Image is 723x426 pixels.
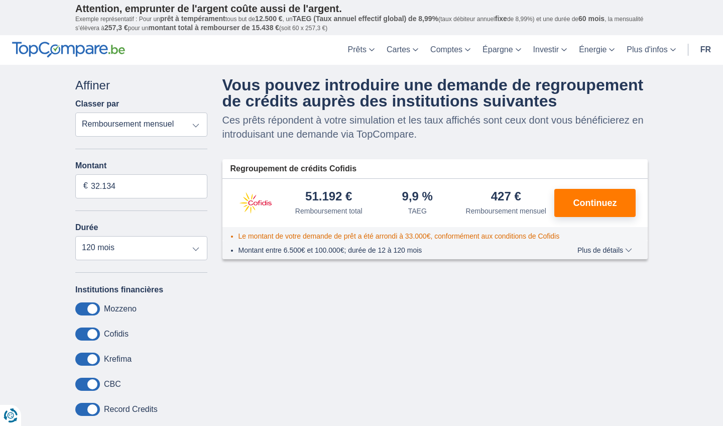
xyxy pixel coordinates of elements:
p: Exemple représentatif : Pour un tous but de , un (taux débiteur annuel de 8,99%) et une durée de ... [75,15,648,33]
p: Ces prêts répondent à votre simulation et les taux affichés sont ceux dont vous bénéficierez en i... [222,113,648,141]
label: Classer par [75,99,119,109]
span: prêt à tempérament [160,15,225,23]
a: Énergie [573,35,621,65]
div: 9,9 % [402,190,433,204]
label: Cofidis [104,330,129,339]
label: Mozzeno [104,304,137,313]
li: Le montant de votre demande de prêt a été arrondi à 33.000€, conformément aux conditions de Cofidis [238,231,560,241]
span: 257,3 € [104,24,128,32]
span: 12.500 € [255,15,283,23]
span: 60 mois [578,15,605,23]
li: Montant entre 6.500€ et 100.000€; durée de 12 à 120 mois [238,245,548,255]
img: TopCompare [12,42,125,58]
span: Continuez [573,198,617,207]
div: Remboursement total [295,206,363,216]
label: Record Credits [104,405,158,414]
span: Regroupement de crédits Cofidis [230,163,357,175]
a: Investir [527,35,573,65]
div: Affiner [75,77,207,94]
label: Institutions financières [75,285,163,294]
label: Montant [75,161,207,170]
span: montant total à rembourser de 15.438 € [148,24,279,32]
img: pret personnel Cofidis [230,190,281,216]
a: Prêts [342,35,381,65]
div: 427 € [491,190,521,204]
div: Remboursement mensuel [466,206,546,216]
div: TAEG [408,206,427,216]
span: fixe [495,15,507,23]
button: Plus de détails [570,246,640,254]
h4: Vous pouvez introduire une demande de regroupement de crédits auprès des institutions suivantes [222,77,648,109]
button: Continuez [554,189,636,217]
a: Épargne [476,35,527,65]
span: Plus de détails [577,247,632,254]
span: TAEG (Taux annuel effectif global) de 8,99% [293,15,438,23]
a: Plus d'infos [621,35,681,65]
span: € [83,180,88,192]
p: Attention, emprunter de l'argent coûte aussi de l'argent. [75,3,648,15]
label: CBC [104,380,121,389]
div: 51.192 € [305,190,352,204]
label: Krefima [104,355,132,364]
a: Cartes [381,35,424,65]
a: fr [694,35,717,65]
label: Durée [75,223,98,232]
a: Comptes [424,35,476,65]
